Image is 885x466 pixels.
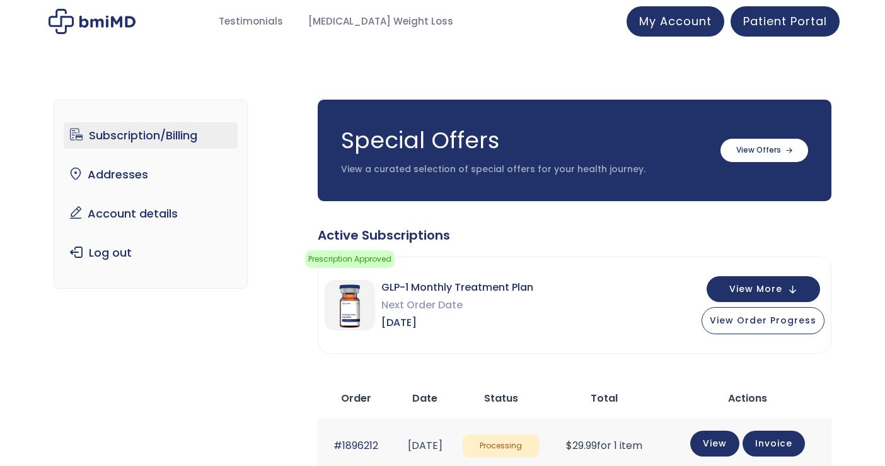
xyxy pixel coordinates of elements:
span: Testimonials [219,15,283,29]
button: View More [707,276,820,302]
a: [MEDICAL_DATA] Weight Loss [296,9,466,34]
nav: Account pages [54,100,248,289]
span: Next Order Date [381,296,533,314]
a: Patient Portal [731,6,840,37]
span: 29.99 [566,438,597,453]
a: Invoice [743,431,805,457]
span: My Account [639,13,712,29]
span: GLP-1 Monthly Treatment Plan [381,279,533,296]
span: [MEDICAL_DATA] Weight Loss [308,15,453,29]
img: My account [49,9,136,34]
time: [DATE] [408,438,442,453]
a: Addresses [64,161,238,188]
span: $ [566,438,572,453]
div: Active Subscriptions [318,226,831,244]
span: Order [341,391,371,405]
span: Processing [463,434,540,458]
span: View Order Progress [710,314,816,327]
h3: Special Offers [341,125,708,156]
a: Account details [64,201,238,227]
p: View a curated selection of special offers for your health journey. [341,163,708,176]
span: Status [484,391,518,405]
a: #1896212 [333,438,378,453]
span: Prescription Approved [305,250,395,268]
span: Patient Portal [743,13,827,29]
span: Date [412,391,437,405]
span: Actions [728,391,767,405]
span: View More [729,285,782,293]
a: Subscription/Billing [64,122,238,149]
span: [DATE] [381,314,533,332]
button: View Order Progress [702,307,824,334]
a: Log out [64,240,238,266]
a: View [690,431,739,457]
a: My Account [627,6,724,37]
span: Total [591,391,618,405]
a: Testimonials [206,9,296,34]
